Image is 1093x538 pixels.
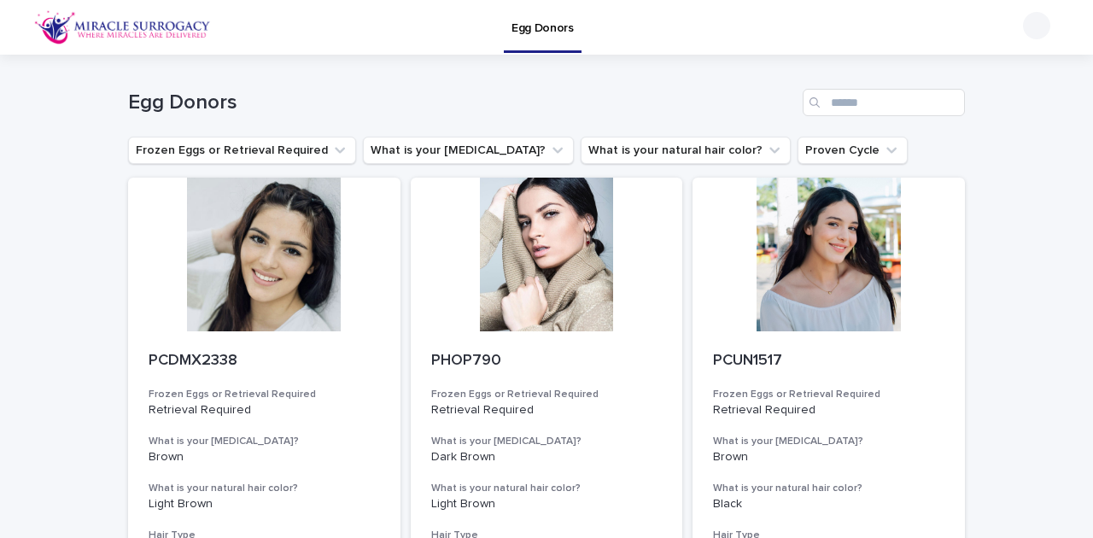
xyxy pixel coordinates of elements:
button: What is your natural hair color? [581,137,791,164]
p: Light Brown [149,497,380,512]
button: Proven Cycle [798,137,908,164]
h3: What is your natural hair color? [149,482,380,495]
p: PHOP790 [431,352,663,371]
p: PCDMX2338 [149,352,380,371]
p: PCUN1517 [713,352,944,371]
button: Frozen Eggs or Retrieval Required [128,137,356,164]
p: Retrieval Required [713,403,944,418]
p: Black [713,497,944,512]
p: Dark Brown [431,450,663,465]
h3: Frozen Eggs or Retrieval Required [713,388,944,401]
h3: What is your natural hair color? [431,482,663,495]
p: Brown [149,450,380,465]
p: Brown [713,450,944,465]
h3: Frozen Eggs or Retrieval Required [431,388,663,401]
p: Retrieval Required [431,403,663,418]
h3: What is your [MEDICAL_DATA]? [713,435,944,448]
p: Retrieval Required [149,403,380,418]
h3: What is your natural hair color? [713,482,944,495]
h3: What is your [MEDICAL_DATA]? [431,435,663,448]
p: Light Brown [431,497,663,512]
button: What is your eye color? [363,137,574,164]
h1: Egg Donors [128,91,796,115]
h3: What is your [MEDICAL_DATA]? [149,435,380,448]
img: OiFFDOGZQuirLhrlO1ag [34,10,211,44]
input: Search [803,89,965,116]
h3: Frozen Eggs or Retrieval Required [149,388,380,401]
